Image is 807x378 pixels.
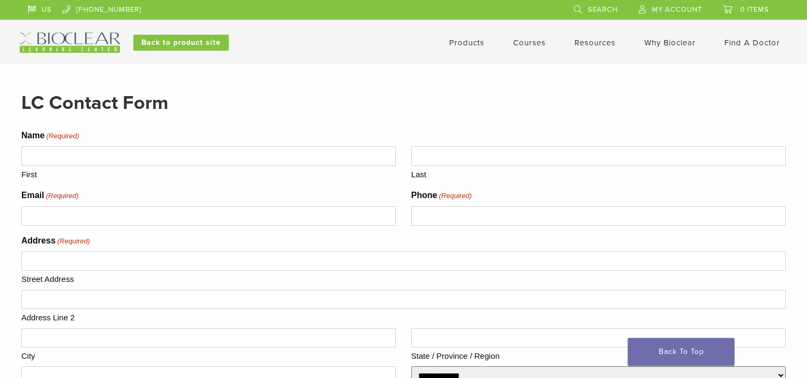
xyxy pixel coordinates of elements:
label: Last [411,166,786,181]
span: 0 items [740,5,769,14]
span: (Required) [45,131,79,141]
label: Address Line 2 [21,309,786,324]
a: Products [449,38,484,48]
label: Phone [411,189,472,202]
label: Email [21,189,78,202]
label: Street Address [21,271,786,286]
label: First [21,166,396,181]
legend: Address [21,234,90,247]
span: (Required) [45,191,78,201]
label: State / Province / Region [411,348,786,363]
a: Courses [513,38,546,48]
a: Back to product site [133,35,229,51]
span: My Account [652,5,702,14]
a: Find A Doctor [724,38,780,48]
span: Search [588,5,618,14]
span: (Required) [438,191,472,201]
a: Back To Top [628,338,734,366]
span: (Required) [57,236,90,247]
img: Bioclear [20,33,120,53]
legend: Name [21,129,79,142]
a: Resources [574,38,616,48]
a: Why Bioclear [644,38,696,48]
h2: LC Contact Form [21,90,786,116]
label: City [21,348,396,363]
